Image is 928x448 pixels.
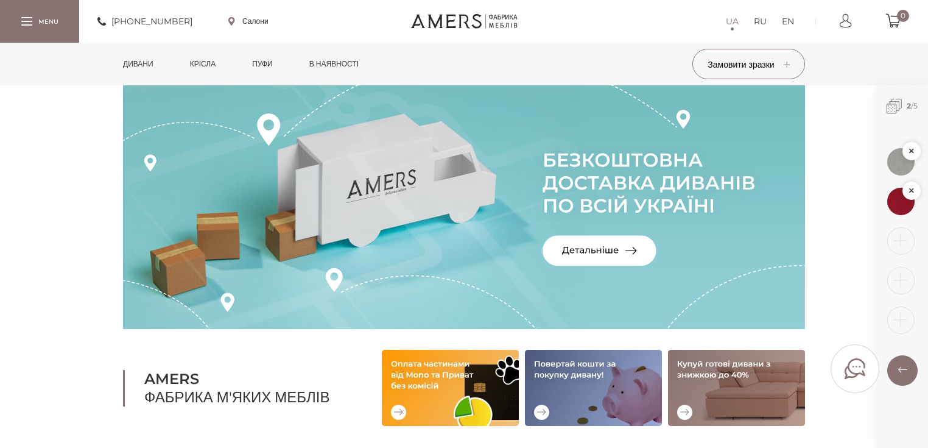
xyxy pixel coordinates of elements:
[913,101,918,110] span: 5
[897,10,909,22] span: 0
[123,370,351,407] h1: Фабрика м'яких меблів
[754,14,767,29] a: RU
[97,14,192,29] a: [PHONE_NUMBER]
[876,85,928,127] span: /
[708,59,789,70] span: Замовити зразки
[300,43,368,85] a: в наявності
[668,350,805,426] img: Купуй готові дивани зі знижкою до 40%
[181,43,225,85] a: Крісла
[782,14,794,29] a: EN
[228,16,269,27] a: Салони
[243,43,282,85] a: Пуфи
[144,370,351,388] b: AMERS
[692,49,805,79] button: Замовити зразки
[114,43,163,85] a: Дивани
[382,350,519,426] img: Оплата частинами від Mono та Приват без комісій
[525,350,662,426] img: Повертай кошти за покупку дивану
[887,148,915,176] img: 1576664823.jpg
[726,14,739,29] a: UA
[907,101,911,110] b: 2
[887,188,915,215] img: 1576662562.jpg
